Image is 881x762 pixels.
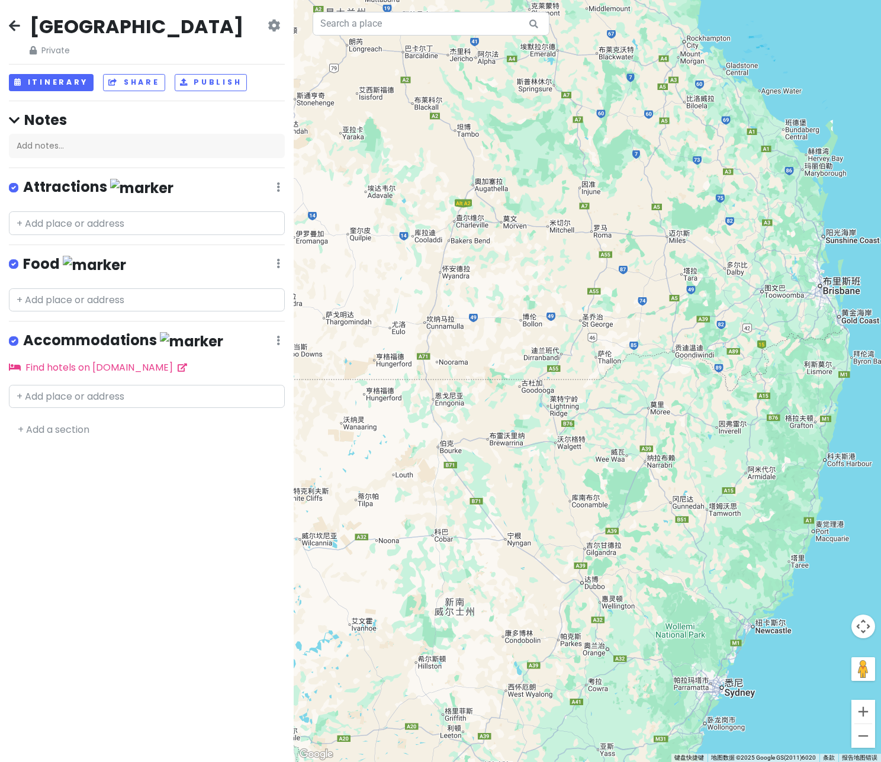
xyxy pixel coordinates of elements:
h4: Food [23,255,126,274]
a: 报告地图错误 [842,754,877,761]
button: 将街景小人拖到地图上以打开街景 [851,657,875,681]
button: 放大 [851,700,875,724]
img: marker [63,256,126,274]
img: Google [297,747,336,762]
h2: [GEOGRAPHIC_DATA] [30,14,243,39]
a: + Add a section [18,423,89,436]
button: 地图镜头控件 [851,615,875,638]
a: Find hotels on [DOMAIN_NAME] [9,361,187,374]
img: marker [110,179,173,197]
div: Add notes... [9,134,285,159]
h4: Notes [9,111,285,129]
span: Private [30,44,243,57]
input: + Add place or address [9,288,285,312]
input: + Add place or address [9,211,285,235]
img: marker [160,332,223,351]
h4: Attractions [23,178,173,197]
button: Itinerary [9,74,94,91]
button: Publish [175,74,247,91]
button: 缩小 [851,724,875,748]
input: + Add place or address [9,385,285,409]
a: 条款（在新标签页中打开） [823,754,835,761]
span: 地图数据 ©2025 Google GS(2011)6020 [711,754,816,761]
button: 键盘快捷键 [674,754,704,762]
a: 在 Google 地图中打开此区域（会打开一个新窗口） [297,747,336,762]
h4: Accommodations [23,331,223,351]
button: Share [103,74,165,91]
input: Search a place [313,12,549,36]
